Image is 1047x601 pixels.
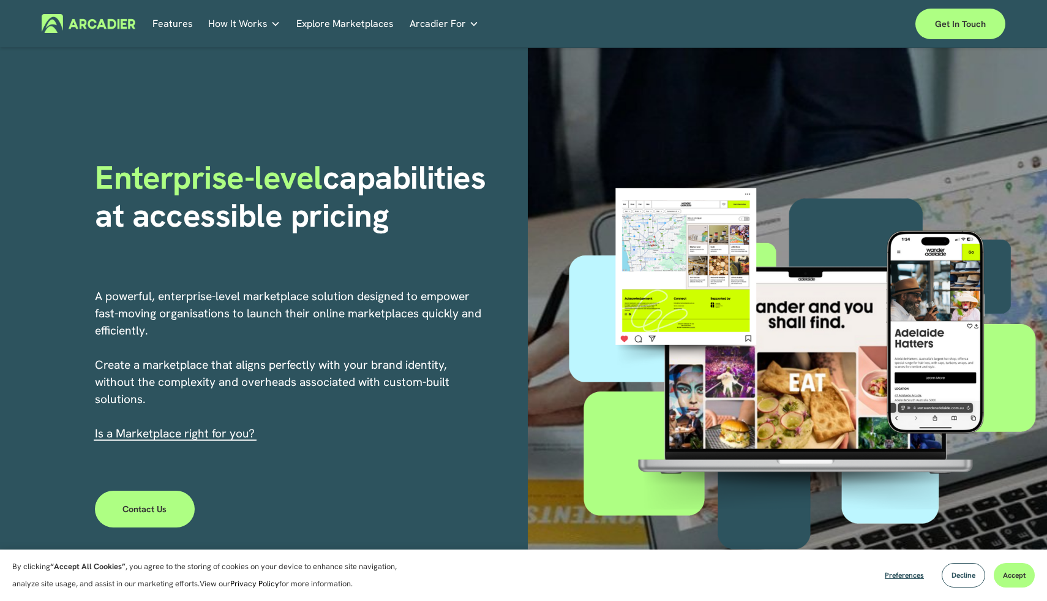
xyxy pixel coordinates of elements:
a: Privacy Policy [230,578,279,589]
span: Enterprise-level [95,156,323,198]
span: Decline [951,570,975,580]
span: Preferences [885,570,924,580]
button: Preferences [876,563,933,588]
p: By clicking , you agree to the storing of cookies on your device to enhance site navigation, anal... [12,558,410,592]
a: folder dropdown [410,14,479,33]
button: Decline [942,563,985,588]
a: folder dropdown [208,14,280,33]
a: Explore Marketplaces [296,14,394,33]
strong: “Accept All Cookies” [50,561,126,572]
span: Arcadier For [410,15,466,32]
a: Get in touch [915,9,1005,39]
a: Features [152,14,193,33]
a: Contact Us [95,491,195,527]
iframe: Chat Widget [986,542,1047,601]
p: A powerful, enterprise-level marketplace solution designed to empower fast-moving organisations t... [95,288,483,442]
a: s a Marketplace right for you? [98,426,255,441]
span: I [95,426,255,441]
strong: capabilities at accessible pricing [95,156,494,236]
img: Arcadier [42,14,135,33]
span: How It Works [208,15,268,32]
